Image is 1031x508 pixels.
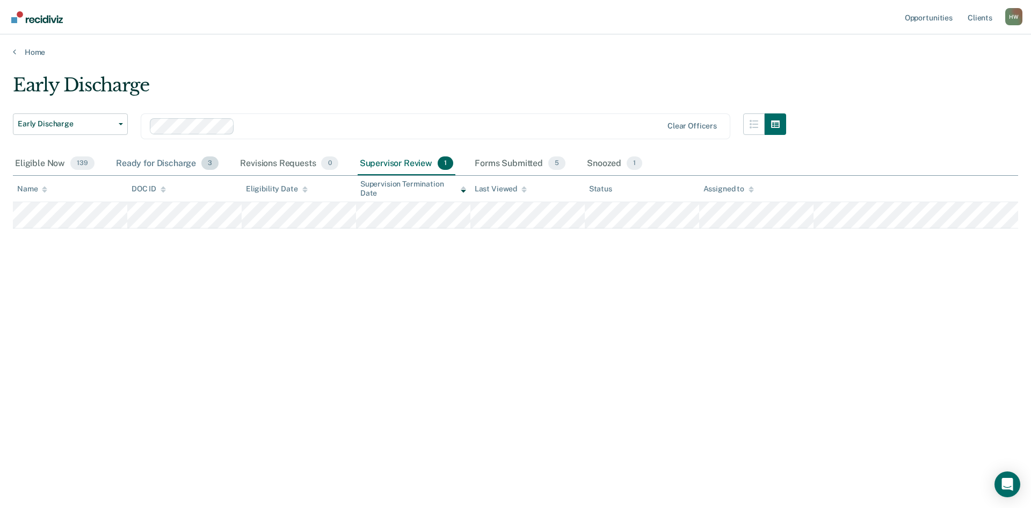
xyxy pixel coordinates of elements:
[13,47,1018,57] a: Home
[18,119,114,128] span: Early Discharge
[585,152,644,176] div: Snoozed1
[201,156,219,170] span: 3
[1005,8,1022,25] div: H W
[358,152,456,176] div: Supervisor Review1
[473,152,568,176] div: Forms Submitted5
[70,156,95,170] span: 139
[589,184,612,194] div: Status
[321,156,338,170] span: 0
[1005,8,1022,25] button: Profile dropdown button
[703,184,754,194] div: Assigned to
[994,471,1020,497] div: Open Intercom Messenger
[11,11,63,23] img: Recidiviz
[360,180,466,198] div: Supervision Termination Date
[246,184,308,194] div: Eligibility Date
[13,74,786,105] div: Early Discharge
[17,184,47,194] div: Name
[475,184,527,194] div: Last Viewed
[627,156,642,170] span: 1
[13,152,97,176] div: Eligible Now139
[548,156,565,170] span: 5
[132,184,166,194] div: DOC ID
[13,113,128,135] button: Early Discharge
[438,156,453,170] span: 1
[238,152,340,176] div: Revisions Requests0
[667,121,717,131] div: Clear officers
[114,152,221,176] div: Ready for Discharge3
